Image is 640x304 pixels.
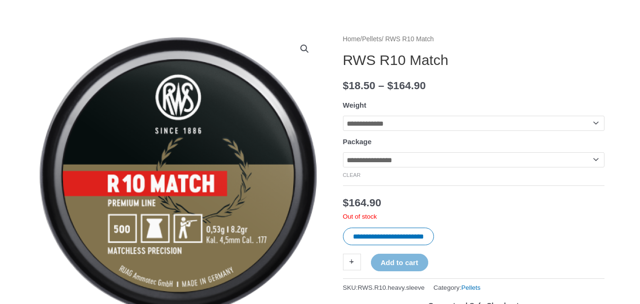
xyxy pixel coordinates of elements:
[343,254,361,270] a: +
[343,80,349,92] span: $
[343,101,367,109] label: Weight
[343,197,349,209] span: $
[461,284,481,291] a: Pellets
[343,282,425,294] span: SKU:
[343,212,604,221] p: Out of stock
[343,197,381,209] bdi: 164.90
[433,282,480,294] span: Category:
[343,80,376,92] bdi: 18.50
[343,52,604,69] h1: RWS R10 Match
[387,80,393,92] span: $
[343,36,361,43] a: Home
[343,33,604,46] nav: Breadcrumb
[343,172,361,178] a: Clear options
[387,80,425,92] bdi: 164.90
[371,254,428,271] button: Add to cart
[379,80,385,92] span: –
[362,36,381,43] a: Pellets
[358,284,424,291] span: RWS.R10.heavy.sleeve
[343,138,372,146] label: Package
[296,40,313,57] a: View full-screen image gallery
